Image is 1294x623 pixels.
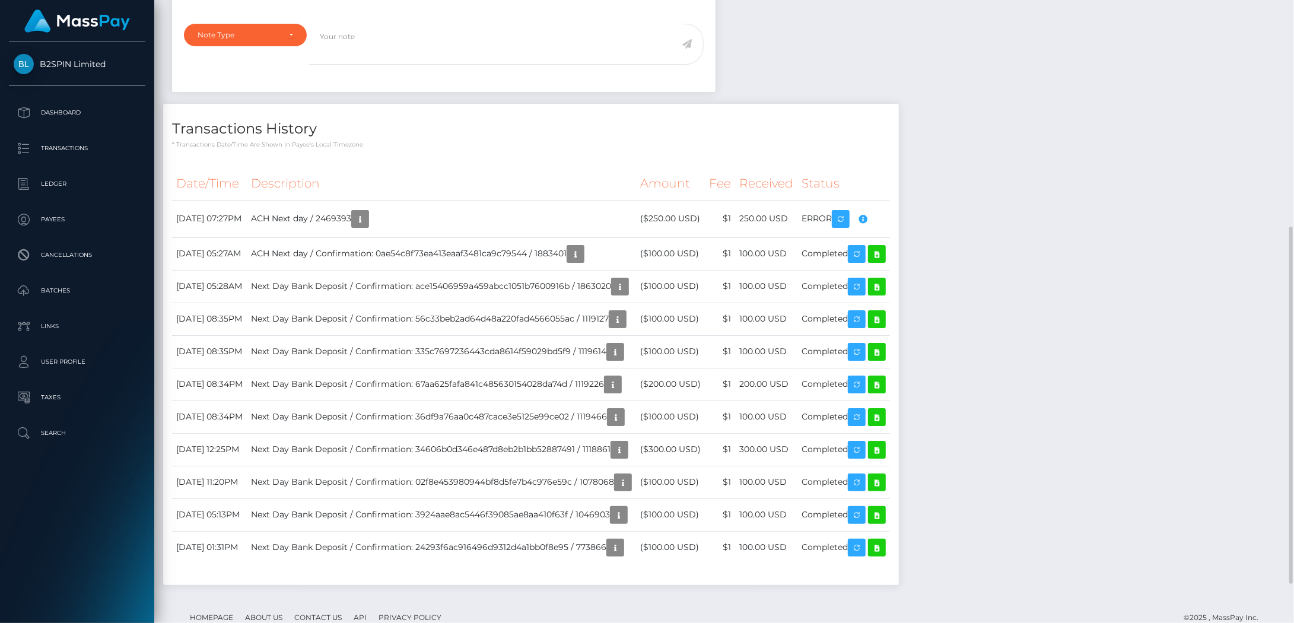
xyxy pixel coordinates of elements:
[797,167,890,200] th: Status
[735,303,797,335] td: 100.00 USD
[797,200,890,237] td: ERROR
[172,119,890,139] h4: Transactions History
[636,466,705,498] td: ($100.00 USD)
[797,237,890,270] td: Completed
[9,311,145,341] a: Links
[247,167,636,200] th: Description
[14,211,141,228] p: Payees
[172,498,247,531] td: [DATE] 05:13PM
[735,167,797,200] th: Received
[636,167,705,200] th: Amount
[9,133,145,163] a: Transactions
[705,237,735,270] td: $1
[797,498,890,531] td: Completed
[14,175,141,193] p: Ledger
[9,169,145,199] a: Ledger
[247,401,636,433] td: Next Day Bank Deposit / Confirmation: 36df9a76aa0c487cace3e5125e99ce02 / 1119466
[735,433,797,466] td: 300.00 USD
[636,200,705,237] td: ($250.00 USD)
[9,347,145,377] a: User Profile
[9,418,145,448] a: Search
[636,531,705,564] td: ($100.00 USD)
[735,401,797,433] td: 100.00 USD
[636,335,705,368] td: ($100.00 USD)
[14,54,34,74] img: B2SPIN Limited
[636,237,705,270] td: ($100.00 USD)
[797,466,890,498] td: Completed
[797,433,890,466] td: Completed
[172,237,247,270] td: [DATE] 05:27AM
[172,140,890,149] p: * Transactions date/time are shown in payee's local timezone
[735,335,797,368] td: 100.00 USD
[705,303,735,335] td: $1
[247,498,636,531] td: Next Day Bank Deposit / Confirmation: 3924aae8ac5446f39085ae8aa410f63f / 1046903
[172,303,247,335] td: [DATE] 08:35PM
[184,24,307,46] button: Note Type
[705,498,735,531] td: $1
[14,246,141,264] p: Cancellations
[247,237,636,270] td: ACH Next day / Confirmation: 0ae54c8f73ea413eaaf3481ca9c79544 / 1883401
[636,401,705,433] td: ($100.00 USD)
[9,383,145,412] a: Taxes
[247,303,636,335] td: Next Day Bank Deposit / Confirmation: 56c33beb2ad64d48a220fad4566055ac / 1119127
[636,303,705,335] td: ($100.00 USD)
[797,368,890,401] td: Completed
[172,270,247,303] td: [DATE] 05:28AM
[636,368,705,401] td: ($200.00 USD)
[705,531,735,564] td: $1
[797,531,890,564] td: Completed
[172,466,247,498] td: [DATE] 11:20PM
[705,335,735,368] td: $1
[9,240,145,270] a: Cancellations
[14,282,141,300] p: Batches
[9,276,145,306] a: Batches
[705,433,735,466] td: $1
[247,368,636,401] td: Next Day Bank Deposit / Confirmation: 67aa625fafa841c485630154028da74d / 1119226
[735,368,797,401] td: 200.00 USD
[198,30,279,40] div: Note Type
[735,498,797,531] td: 100.00 USD
[735,237,797,270] td: 100.00 USD
[735,531,797,564] td: 100.00 USD
[24,9,130,33] img: MassPay Logo
[797,303,890,335] td: Completed
[14,317,141,335] p: Links
[172,368,247,401] td: [DATE] 08:34PM
[14,139,141,157] p: Transactions
[705,167,735,200] th: Fee
[636,498,705,531] td: ($100.00 USD)
[735,200,797,237] td: 250.00 USD
[735,270,797,303] td: 100.00 USD
[797,401,890,433] td: Completed
[735,466,797,498] td: 100.00 USD
[14,104,141,122] p: Dashboard
[9,98,145,128] a: Dashboard
[247,466,636,498] td: Next Day Bank Deposit / Confirmation: 02f8e453980944bf8d5fe7b4c976e59c / 1078068
[172,167,247,200] th: Date/Time
[14,389,141,406] p: Taxes
[14,353,141,371] p: User Profile
[636,433,705,466] td: ($300.00 USD)
[797,270,890,303] td: Completed
[705,466,735,498] td: $1
[705,401,735,433] td: $1
[247,200,636,237] td: ACH Next day / 2469393
[705,368,735,401] td: $1
[705,270,735,303] td: $1
[247,335,636,368] td: Next Day Bank Deposit / Confirmation: 335c7697236443cda8614f59029bd5f9 / 1119614
[14,424,141,442] p: Search
[172,433,247,466] td: [DATE] 12:25PM
[636,270,705,303] td: ($100.00 USD)
[9,205,145,234] a: Payees
[247,531,636,564] td: Next Day Bank Deposit / Confirmation: 24293f6ac916496d9312d4a1bb0f8e95 / 773866
[172,200,247,237] td: [DATE] 07:27PM
[172,531,247,564] td: [DATE] 01:31PM
[247,433,636,466] td: Next Day Bank Deposit / Confirmation: 34606b0d346e487d8eb2b1bb52887491 / 1118861
[172,401,247,433] td: [DATE] 08:34PM
[172,335,247,368] td: [DATE] 08:35PM
[705,200,735,237] td: $1
[9,59,145,69] span: B2SPIN Limited
[797,335,890,368] td: Completed
[247,270,636,303] td: Next Day Bank Deposit / Confirmation: ace15406959a459abcc1051b7600916b / 1863020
